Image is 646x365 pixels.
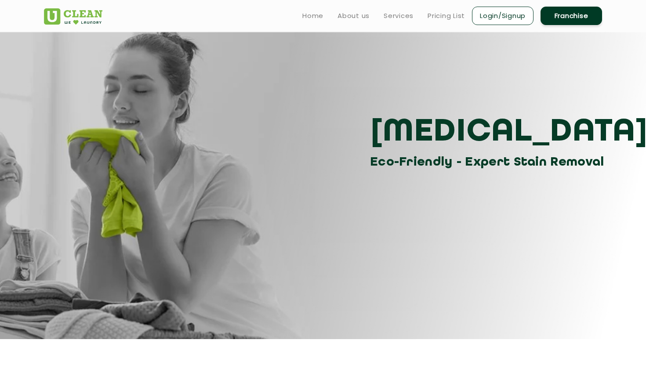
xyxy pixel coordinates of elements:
h3: [MEDICAL_DATA] [370,113,609,152]
a: Franchise [541,7,602,25]
a: Pricing List [428,11,465,21]
img: UClean Laundry and Dry Cleaning [44,8,102,25]
a: Home [302,11,323,21]
a: Login/Signup [472,7,533,25]
h3: Eco-Friendly - Expert Stain Removal [370,152,609,172]
a: Services [384,11,414,21]
a: About us [338,11,370,21]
